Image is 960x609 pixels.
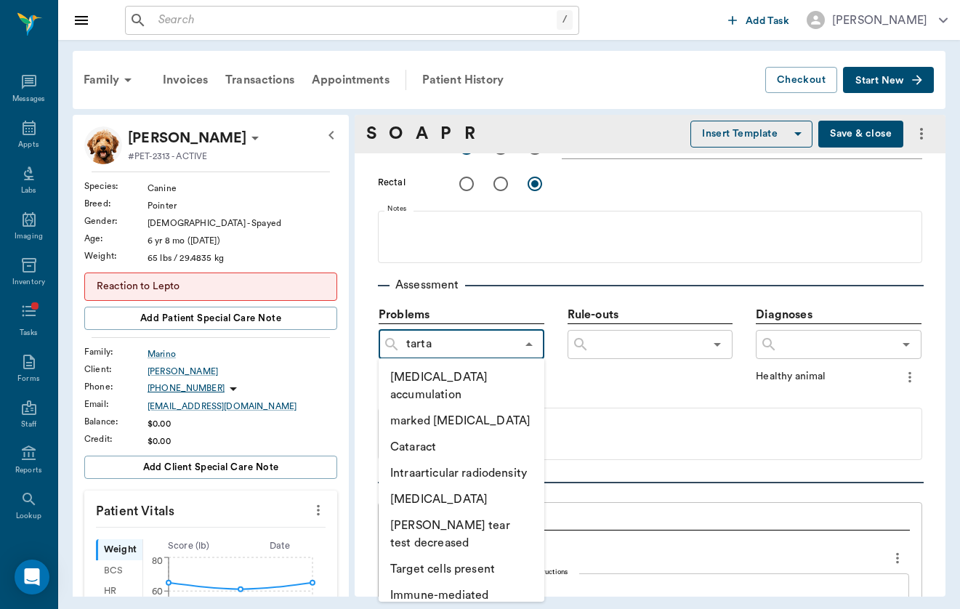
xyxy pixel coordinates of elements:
[148,182,337,195] div: Canine
[765,67,837,94] button: Checkout
[84,345,148,358] div: Family :
[143,459,279,475] span: Add client Special Care Note
[97,279,325,294] p: Reaction to Lepto
[84,491,337,527] p: Patient Vitals
[96,560,142,581] div: BCS
[234,539,326,553] div: Date
[18,140,39,150] div: Appts
[148,382,225,395] p: [PHONE_NUMBER]
[21,419,36,430] div: Staff
[128,150,207,163] p: #PET-2313 - ACTIVE
[148,435,337,448] div: $0.00
[414,62,512,97] a: Patient History
[84,363,148,376] div: Client :
[530,567,568,577] label: Instructions
[896,334,916,355] button: Open
[16,511,41,522] div: Lookup
[152,557,163,565] tspan: 80
[440,121,451,147] a: P
[84,456,337,479] button: Add client Special Care Note
[148,347,337,360] a: Marino
[519,334,539,355] button: Close
[21,185,36,196] div: Labs
[96,539,142,560] div: Weight
[84,214,148,227] div: Gender :
[886,546,909,570] button: more
[84,249,148,262] div: Weight :
[307,498,330,523] button: more
[690,121,812,148] button: Insert Template
[148,199,337,212] div: Pointer
[832,12,927,29] div: [PERSON_NAME]
[148,417,337,430] div: $0.00
[152,586,163,595] tspan: 60
[15,560,49,594] div: Open Intercom Messenger
[898,365,921,390] button: more
[15,231,43,242] div: Imaging
[756,369,898,384] div: Healthy animal
[148,365,337,378] a: [PERSON_NAME]
[379,306,544,323] p: Problems
[722,7,795,33] button: Add Task
[12,94,46,105] div: Messages
[153,10,557,31] input: Search
[909,121,934,146] button: more
[387,203,407,214] label: Notes
[148,234,337,247] div: 6 yr 8 mo ([DATE])
[12,277,45,288] div: Inventory
[84,180,148,193] div: Species :
[67,6,96,35] button: Close drawer
[84,380,148,393] div: Phone :
[707,334,727,355] button: Open
[379,512,544,556] li: [PERSON_NAME] tear test decreased
[75,62,145,97] div: Family
[84,232,148,245] div: Age :
[148,217,337,230] div: [DEMOGRAPHIC_DATA] - Spayed
[379,486,544,512] li: [MEDICAL_DATA]
[568,306,733,323] p: Rule-outs
[416,121,428,147] a: A
[379,364,544,408] li: [MEDICAL_DATA] accumulation
[379,556,544,582] li: Target cells present
[128,126,246,150] p: [PERSON_NAME]
[128,126,246,150] div: Luna Marino
[148,251,337,265] div: 65 lbs / 29.4835 kg
[818,121,903,148] button: Save & close
[795,7,959,33] button: [PERSON_NAME]
[84,197,148,210] div: Breed :
[464,121,475,147] a: R
[84,432,148,445] div: Credit :
[557,10,573,30] div: /
[15,465,42,476] div: Reports
[84,415,148,428] div: Balance :
[84,126,122,164] img: Profile Image
[84,307,337,330] button: Add patient Special Care Note
[20,328,38,339] div: Tasks
[366,121,376,147] a: S
[379,460,544,486] li: Intraarticular radiodensity
[390,276,465,294] p: Assessment
[379,408,544,434] li: marked [MEDICAL_DATA]
[140,310,281,326] span: Add patient Special Care Note
[756,306,921,324] p: Diagnoses
[378,176,406,189] label: Rectal
[390,515,910,531] div: Treatments
[154,62,217,97] a: Invoices
[389,121,403,147] a: O
[148,400,337,413] a: [EMAIL_ADDRESS][DOMAIN_NAME]
[143,539,235,553] div: Score ( lb )
[84,398,148,411] div: Email :
[96,581,142,602] div: HR
[843,67,934,94] button: Start New
[303,62,398,97] a: Appointments
[217,62,303,97] a: Transactions
[379,434,544,460] li: Cataract
[17,374,39,384] div: Forms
